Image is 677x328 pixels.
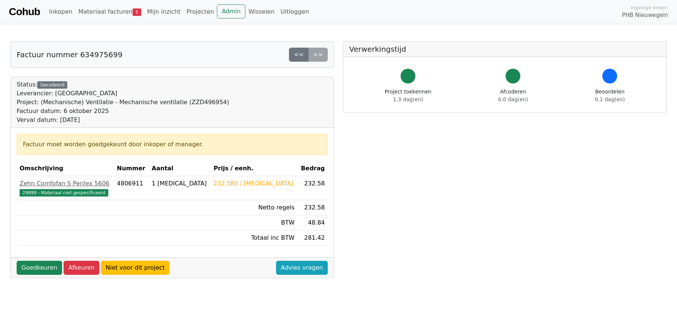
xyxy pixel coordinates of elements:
a: Materiaal facturen5 [75,4,144,19]
th: Omschrijving [17,161,114,176]
td: 48.84 [297,215,328,230]
h5: Factuur nummer 634975699 [17,50,122,59]
a: Advies vragen [276,261,328,275]
td: Netto regels [211,200,297,215]
div: Zehn Comfofan S Perilex 5606 [20,179,111,188]
div: Factuur datum: 6 oktober 2025 [17,107,229,116]
span: 1.3 dag(en) [393,96,423,102]
a: Niet voor dit project [101,261,170,275]
div: Project toekennen [385,88,431,103]
a: Mijn inzicht [144,4,184,19]
span: 0.1 dag(en) [595,96,625,102]
span: Ingelogd onder: [630,4,668,11]
a: Wisselen [245,4,278,19]
a: Zehn Comfofan S Perilex 560629999 - Materiaal niet gespecificeerd [20,179,111,197]
td: 232.58 [297,200,328,215]
th: Nummer [114,161,149,176]
td: 4806911 [114,176,149,200]
div: 232.580 / [MEDICAL_DATA] [214,179,295,188]
th: Bedrag [297,161,328,176]
span: 5 [133,8,141,16]
div: Status: [17,80,229,124]
span: 29999 - Materiaal niet gespecificeerd [20,189,108,197]
td: 281.42 [297,230,328,246]
td: BTW [211,215,297,230]
td: 232.58 [297,176,328,200]
div: 1 [MEDICAL_DATA] [152,179,208,188]
a: << [289,48,309,62]
a: Inkopen [46,4,75,19]
div: Afcoderen [498,88,528,103]
span: PHB Nieuwegein [622,11,668,20]
td: Totaal inc BTW [211,230,297,246]
div: Beoordelen [595,88,625,103]
div: Gecodeerd [37,81,67,89]
h5: Verwerkingstijd [349,45,660,54]
a: Projecten [183,4,217,19]
a: Admin [217,4,245,18]
div: Project: (Mechanische) Ventilatie - Mechanische ventilatie (ZZD496954) [17,98,229,107]
a: Afkeuren [64,261,99,275]
div: Verval datum: [DATE] [17,116,229,124]
th: Aantal [149,161,211,176]
span: 0.0 dag(en) [498,96,528,102]
a: Cohub [9,3,40,21]
th: Prijs / eenh. [211,161,297,176]
a: Uitloggen [278,4,312,19]
div: Factuur moet worden goedgekeurd door inkoper of manager. [23,140,322,149]
a: Goedkeuren [17,261,62,275]
div: Leverancier: [GEOGRAPHIC_DATA] [17,89,229,98]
